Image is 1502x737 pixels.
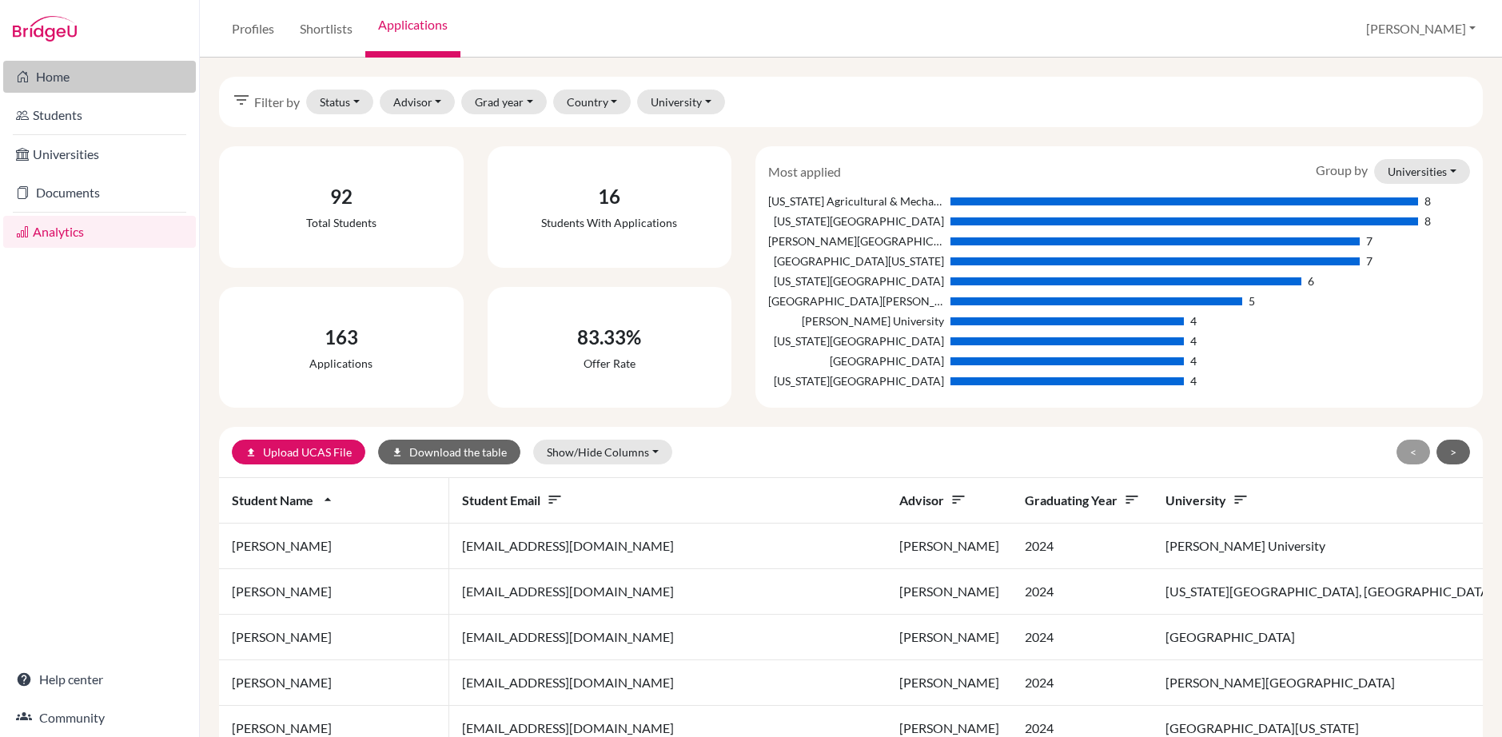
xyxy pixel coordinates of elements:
[449,660,886,706] td: [EMAIL_ADDRESS][DOMAIN_NAME]
[1233,492,1249,508] i: sort
[950,492,966,508] i: sort
[1190,333,1197,349] div: 4
[637,90,725,114] button: University
[577,355,641,372] div: Offer rate
[768,193,943,209] div: [US_STATE] Agricultural & Mechanical University (FAMU)
[232,440,365,464] a: uploadUpload UCAS File
[462,492,563,508] span: Student email
[899,492,966,508] span: Advisor
[886,524,1012,569] td: [PERSON_NAME]
[1012,524,1153,569] td: 2024
[3,216,196,248] a: Analytics
[768,233,943,249] div: [PERSON_NAME][GEOGRAPHIC_DATA]
[320,492,336,508] i: arrow_drop_up
[219,615,449,660] td: [PERSON_NAME]
[768,353,943,369] div: [GEOGRAPHIC_DATA]
[449,569,886,615] td: [EMAIL_ADDRESS][DOMAIN_NAME]
[577,323,641,352] div: 83.33%
[541,182,677,211] div: 16
[219,569,449,615] td: [PERSON_NAME]
[768,213,943,229] div: [US_STATE][GEOGRAPHIC_DATA]
[3,702,196,734] a: Community
[1012,569,1153,615] td: 2024
[1012,615,1153,660] td: 2024
[1396,440,1430,464] button: <
[254,93,300,112] span: Filter by
[547,492,563,508] i: sort
[768,333,943,349] div: [US_STATE][GEOGRAPHIC_DATA]
[1374,159,1470,184] button: Universities
[1424,193,1431,209] div: 8
[1359,14,1483,44] button: [PERSON_NAME]
[1424,213,1431,229] div: 8
[3,61,196,93] a: Home
[3,177,196,209] a: Documents
[392,447,403,458] i: download
[768,372,943,389] div: [US_STATE][GEOGRAPHIC_DATA]
[1366,233,1373,249] div: 7
[1366,253,1373,269] div: 7
[219,660,449,706] td: [PERSON_NAME]
[378,440,520,464] button: downloadDownload the table
[1012,660,1153,706] td: 2024
[768,273,943,289] div: [US_STATE][GEOGRAPHIC_DATA]
[886,615,1012,660] td: [PERSON_NAME]
[3,138,196,170] a: Universities
[3,99,196,131] a: Students
[3,663,196,695] a: Help center
[1124,492,1140,508] i: sort
[1025,492,1140,508] span: Graduating year
[449,615,886,660] td: [EMAIL_ADDRESS][DOMAIN_NAME]
[1436,440,1470,464] button: >
[886,569,1012,615] td: [PERSON_NAME]
[306,90,373,114] button: Status
[1190,372,1197,389] div: 4
[232,492,336,508] span: Student name
[232,90,251,110] i: filter_list
[768,253,943,269] div: [GEOGRAPHIC_DATA][US_STATE]
[13,16,77,42] img: Bridge-U
[533,440,672,464] button: Show/Hide Columns
[756,162,853,181] div: Most applied
[219,524,449,569] td: [PERSON_NAME]
[1304,159,1482,184] div: Group by
[306,182,376,211] div: 92
[306,214,376,231] div: Total students
[309,355,373,372] div: Applications
[768,313,943,329] div: [PERSON_NAME] University
[245,447,257,458] i: upload
[461,90,547,114] button: Grad year
[449,524,886,569] td: [EMAIL_ADDRESS][DOMAIN_NAME]
[309,323,373,352] div: 163
[1190,353,1197,369] div: 4
[1165,492,1249,508] span: University
[380,90,456,114] button: Advisor
[886,660,1012,706] td: [PERSON_NAME]
[553,90,631,114] button: Country
[541,214,677,231] div: Students with applications
[1249,293,1255,309] div: 5
[1190,313,1197,329] div: 4
[1308,273,1314,289] div: 6
[768,293,943,309] div: [GEOGRAPHIC_DATA][PERSON_NAME]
